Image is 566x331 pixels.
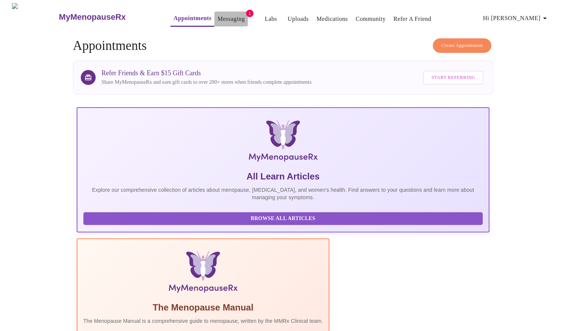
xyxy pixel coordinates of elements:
[58,4,156,30] a: MyMenopauseRx
[393,14,431,24] a: Refer a Friend
[121,251,285,296] img: Menopause Manual
[246,10,253,17] span: 1
[12,3,58,31] img: MyMenopauseRx Logo
[102,79,311,86] p: Share MyMenopauseRx and earn gift cards to over 200+ stores when friends complete appointments
[73,38,493,53] h4: Appointments
[170,11,214,27] button: Appointments
[285,12,312,26] button: Uploads
[313,12,351,26] button: Medications
[265,14,277,24] a: Labs
[356,14,386,24] a: Community
[421,67,485,88] a: Start Referring
[441,41,483,50] span: Create Appointment
[83,302,323,314] h5: The Menopause Manual
[214,12,247,26] button: Messaging
[431,73,475,82] span: Start Referring
[423,71,483,85] button: Start Referring
[83,171,483,182] h5: All Learn Articles
[483,13,549,23] span: Hi [PERSON_NAME]
[83,317,323,325] p: The Menopause Manual is a comprehensive guide to menopause, written by the MMRx Clinical team.
[145,120,420,165] img: MyMenopauseRx Logo
[83,212,483,225] button: Browse All Articles
[316,14,348,24] a: Medications
[480,11,552,26] button: Hi [PERSON_NAME]
[288,14,309,24] a: Uploads
[59,12,126,22] h3: MyMenopauseRx
[217,14,244,24] a: Messaging
[102,69,311,77] h3: Refer Friends & Earn $15 Gift Cards
[390,12,434,26] button: Refer a Friend
[91,214,476,223] span: Browse All Articles
[433,38,492,53] button: Create Appointment
[83,215,485,221] a: Browse All Articles
[173,13,211,23] a: Appointments
[353,12,389,26] button: Community
[259,12,283,26] button: Labs
[83,186,483,201] p: Explore our comprehensive collection of articles about menopause, [MEDICAL_DATA], and women's hea...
